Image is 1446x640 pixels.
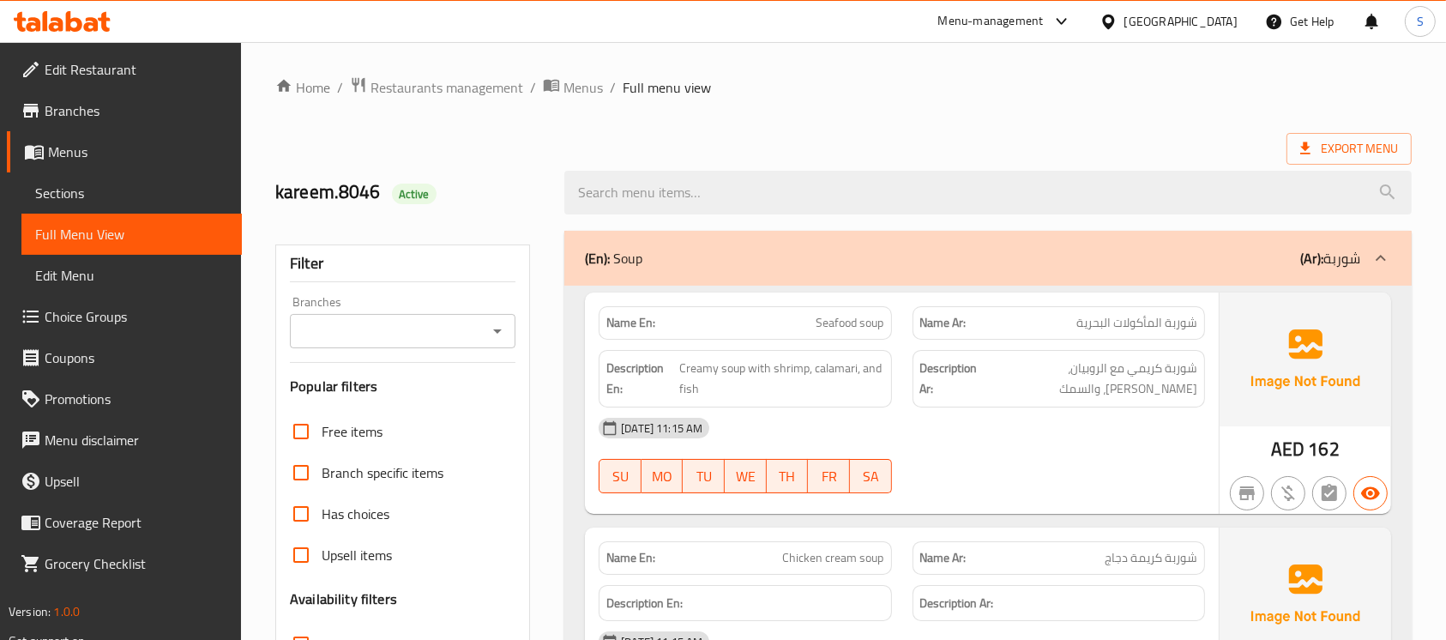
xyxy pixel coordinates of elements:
[683,459,725,493] button: TU
[290,589,397,609] h3: Availability filters
[606,549,655,567] strong: Name En:
[920,314,967,332] strong: Name Ar:
[275,179,544,205] h2: kareem.8046
[1308,432,1339,466] span: 162
[599,459,642,493] button: SU
[322,462,443,483] span: Branch specific items
[35,183,228,203] span: Sections
[1312,476,1347,510] button: Not has choices
[1286,133,1412,165] span: Export Menu
[53,601,80,623] span: 1.0.0
[610,77,616,98] li: /
[275,77,330,98] a: Home
[45,553,228,574] span: Grocery Checklist
[371,77,523,98] span: Restaurants management
[938,11,1044,32] div: Menu-management
[337,77,343,98] li: /
[783,549,884,567] span: Chicken cream soup
[392,186,437,202] span: Active
[322,504,389,524] span: Has choices
[563,77,603,98] span: Menus
[35,224,228,245] span: Full Menu View
[690,464,718,489] span: TU
[21,172,242,214] a: Sections
[1271,476,1305,510] button: Purchased item
[45,306,228,327] span: Choice Groups
[920,549,967,567] strong: Name Ar:
[1300,245,1323,271] b: (Ar):
[732,464,760,489] span: WE
[642,459,684,493] button: MO
[322,421,383,442] span: Free items
[7,420,242,461] a: Menu disclaimer
[1105,549,1197,567] span: شوربة كريمة دجاج
[857,464,885,489] span: SA
[1124,12,1238,31] div: [GEOGRAPHIC_DATA]
[816,314,884,332] span: Seafood soup
[350,76,523,99] a: Restaurants management
[45,430,228,450] span: Menu disclaimer
[920,593,994,614] strong: Description Ar:
[7,461,242,502] a: Upsell
[920,358,979,400] strong: Description Ar:
[679,358,883,400] span: Creamy soup with shrimp, calamari, and fish
[322,545,392,565] span: Upsell items
[850,459,892,493] button: SA
[606,593,683,614] strong: Description En:
[614,420,709,437] span: [DATE] 11:15 AM
[45,389,228,409] span: Promotions
[543,76,603,99] a: Menus
[1076,314,1197,332] span: شوربة المأكولات البحرية
[48,142,228,162] span: Menus
[45,59,228,80] span: Edit Restaurant
[21,255,242,296] a: Edit Menu
[564,171,1412,214] input: search
[35,265,228,286] span: Edit Menu
[45,347,228,368] span: Coupons
[7,90,242,131] a: Branches
[1271,432,1304,466] span: AED
[392,184,437,204] div: Active
[982,358,1197,400] span: شوربة كريمي مع الروبيان، كاليماري، والسمك
[648,464,677,489] span: MO
[623,77,711,98] span: Full menu view
[7,378,242,420] a: Promotions
[530,77,536,98] li: /
[7,543,242,584] a: Grocery Checklist
[1220,293,1391,426] img: Ae5nvW7+0k+MAAAAAElFTkSuQmCC
[585,248,642,269] p: Soup
[290,245,515,282] div: Filter
[1230,476,1264,510] button: Not branch specific item
[9,601,51,623] span: Version:
[1300,138,1398,160] span: Export Menu
[7,296,242,337] a: Choice Groups
[275,76,1412,99] nav: breadcrumb
[7,131,242,172] a: Menus
[564,231,1412,286] div: (En): Soup(Ar):شوربة
[1353,476,1388,510] button: Available
[7,337,242,378] a: Coupons
[606,358,676,400] strong: Description En:
[606,464,635,489] span: SU
[45,100,228,121] span: Branches
[585,245,610,271] b: (En):
[1300,248,1360,269] p: شوربة
[7,49,242,90] a: Edit Restaurant
[21,214,242,255] a: Full Menu View
[290,377,515,396] h3: Popular filters
[606,314,655,332] strong: Name En:
[725,459,767,493] button: WE
[808,459,850,493] button: FR
[485,319,509,343] button: Open
[45,471,228,492] span: Upsell
[774,464,802,489] span: TH
[45,512,228,533] span: Coverage Report
[767,459,809,493] button: TH
[1417,12,1424,31] span: S
[815,464,843,489] span: FR
[7,502,242,543] a: Coverage Report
